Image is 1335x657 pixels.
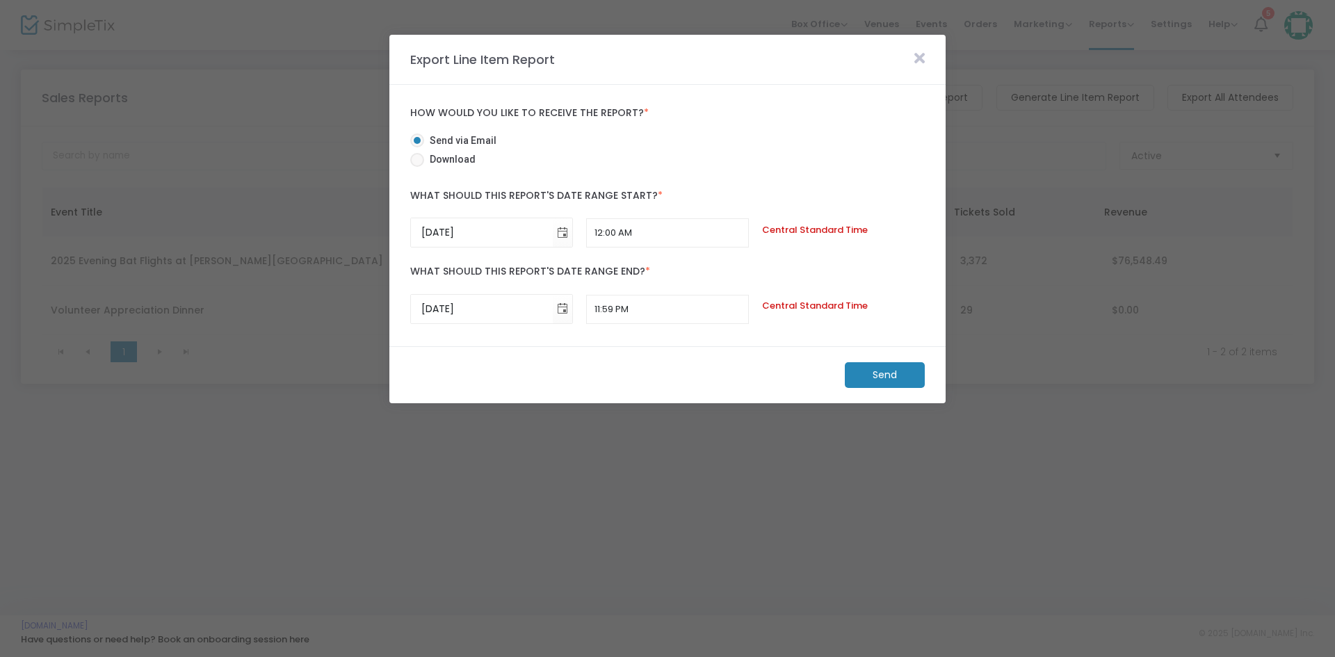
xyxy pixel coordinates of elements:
[389,35,946,85] m-panel-header: Export Line Item Report
[410,258,925,286] label: What should this report's date range end?
[403,50,562,69] m-panel-title: Export Line Item Report
[411,218,553,247] input: Select date
[756,223,932,237] div: Central Standard Time
[424,133,496,148] span: Send via Email
[756,299,932,313] div: Central Standard Time
[410,182,925,211] label: What should this report's date range start?
[845,362,925,388] m-button: Send
[424,152,476,167] span: Download
[411,295,553,323] input: Select date
[410,107,925,120] label: How would you like to receive the report?
[553,295,572,323] button: Toggle calendar
[553,218,572,247] button: Toggle calendar
[586,218,749,248] input: Select Time
[586,295,749,324] input: Select Time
